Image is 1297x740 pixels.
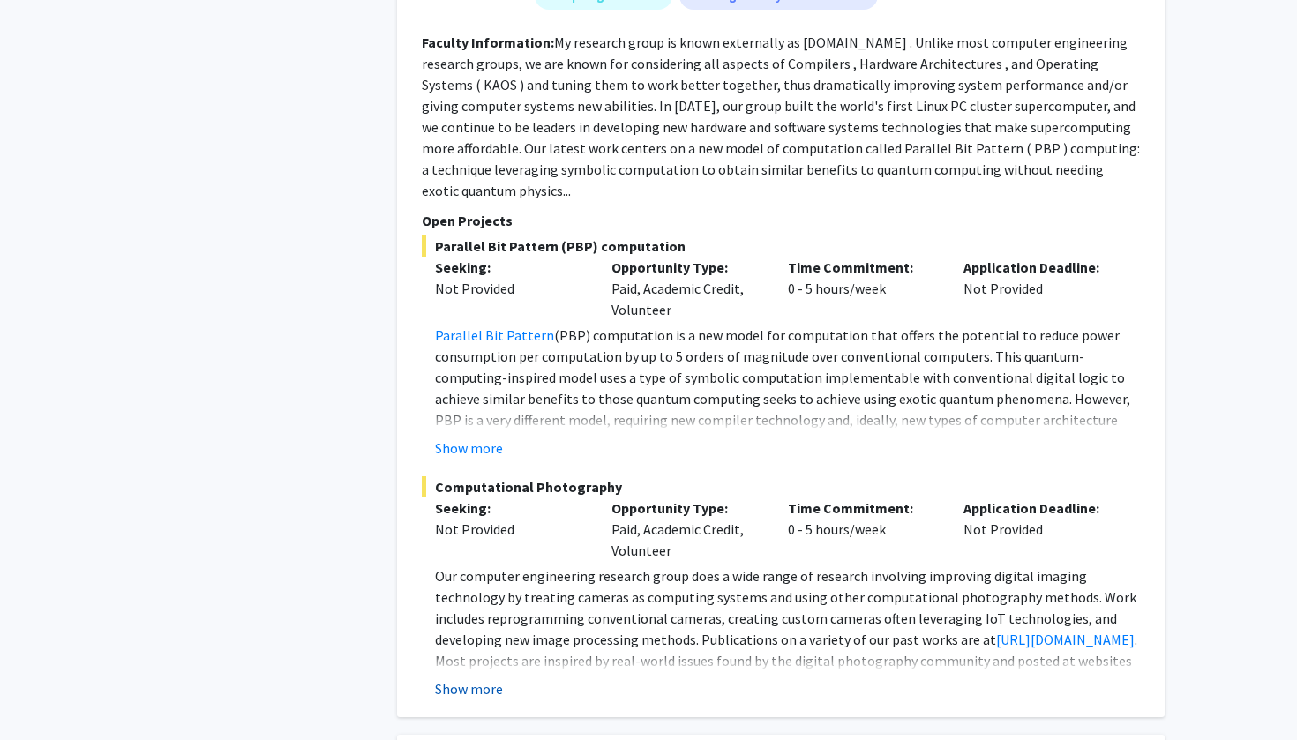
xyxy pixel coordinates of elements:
[950,257,1127,320] div: Not Provided
[13,661,75,727] iframe: Chat
[435,565,1140,692] p: Our computer engineering research group does a wide range of research involving improving digital...
[598,497,775,561] div: Paid, Academic Credit, Volunteer
[788,257,938,278] p: Time Commitment:
[598,257,775,320] div: Paid, Academic Credit, Volunteer
[435,678,503,699] button: Show more
[611,497,761,519] p: Opportunity Type:
[996,631,1135,648] a: [URL][DOMAIN_NAME]
[435,326,554,344] a: Parallel Bit Pattern
[422,476,1140,497] span: Computational Photography
[435,325,1140,473] p: (PBP) computation is a new model for computation that offers the potential to reduce power consum...
[435,257,585,278] p: Seeking:
[422,235,1140,257] span: Parallel Bit Pattern (PBP) computation
[435,497,585,519] p: Seeking:
[788,497,938,519] p: Time Commitment:
[775,497,951,561] div: 0 - 5 hours/week
[422,34,554,51] b: Faculty Information:
[611,257,761,278] p: Opportunity Type:
[422,210,1140,231] p: Open Projects
[422,34,1140,199] fg-read-more: My research group is known externally as [DOMAIN_NAME] . Unlike most computer engineering researc...
[435,437,503,459] button: Show more
[963,497,1113,519] p: Application Deadline:
[950,497,1127,561] div: Not Provided
[963,257,1113,278] p: Application Deadline:
[435,278,585,299] div: Not Provided
[435,519,585,540] div: Not Provided
[775,257,951,320] div: 0 - 5 hours/week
